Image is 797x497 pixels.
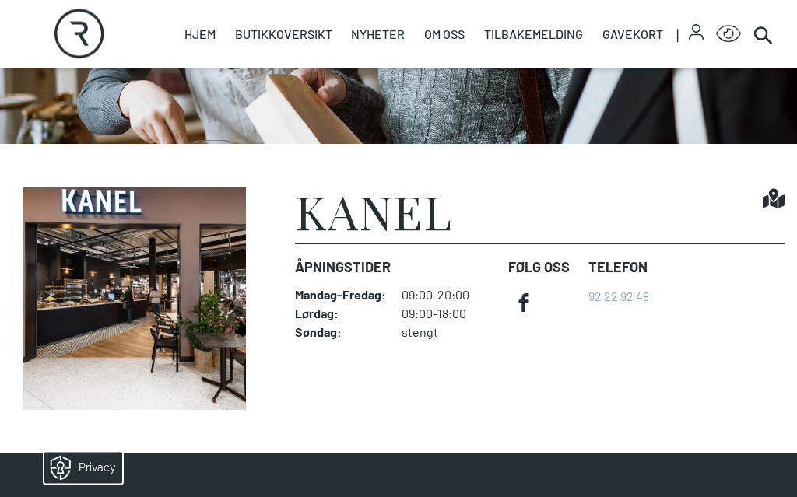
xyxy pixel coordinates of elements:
[402,325,496,341] dd: stengt
[295,188,453,235] h1: KANEL
[402,306,496,322] dd: 09:00-18:00
[508,257,576,278] dt: FØLG OSS
[295,257,496,278] dt: Åpningstider
[588,257,649,278] dt: Telefon
[716,22,741,47] button: Open Accessibility Menu
[742,280,797,292] details: Attribution
[295,325,386,341] dt: Søndag :
[295,306,386,322] dt: Lørdag :
[508,288,539,319] a: facebook
[746,282,784,291] div: © Mappedin
[295,288,386,303] dt: Mandag - Fredag :
[588,289,649,304] a: 92 22 92 48
[402,288,496,303] dd: 09:00-20:00
[16,447,142,489] iframe: Manage Preferences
